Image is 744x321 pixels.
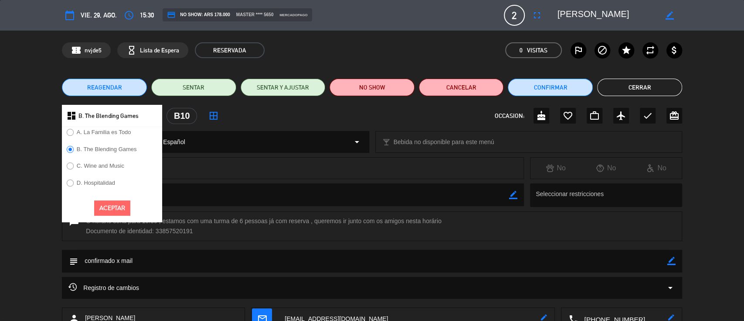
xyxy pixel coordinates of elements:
span: NO SHOW: ARS 178.000 [167,10,230,19]
span: mercadopago [279,12,307,18]
i: access_time [124,10,134,21]
i: border_color [509,191,517,199]
i: cake [536,110,547,121]
i: arrow_drop_down [665,283,676,293]
i: airplanemode_active [616,110,626,121]
label: B. The Blending Games [77,146,137,152]
button: Cerrar [597,79,682,96]
span: 0 [520,45,523,55]
button: calendar_today [62,7,78,23]
button: Aceptar [94,200,130,216]
i: hourglass_empty [126,45,137,55]
i: repeat [645,45,656,55]
i: border_color [667,257,676,265]
i: fullscreen [532,10,542,21]
span: nvjde5 [85,45,102,55]
i: attach_money [669,45,679,55]
i: local_bar [382,138,391,146]
div: O horário seria para 15:30 , estamos com uma turma de 6 pessoas já com reserva , queremos ir junt... [62,211,682,241]
i: dashboard [66,110,77,121]
span: 2 [504,5,525,26]
div: No [530,162,581,174]
span: OCCASION: [495,111,524,121]
button: fullscreen [529,7,545,23]
i: arrow_drop_down [352,137,362,147]
span: RESERVADA [195,42,265,58]
span: confirmation_number [71,45,82,55]
i: star [621,45,632,55]
label: C. Wine and Music [77,163,124,169]
i: block [597,45,608,55]
span: B. The Blending Games [78,111,139,121]
i: credit_card [167,10,176,19]
i: border_all [208,110,219,121]
i: outlined_flag [573,45,584,55]
span: 15:30 [140,10,154,21]
div: B10 [166,108,197,124]
button: SENTAR [151,79,236,96]
i: card_giftcard [669,110,679,121]
i: calendar_today [65,10,75,21]
span: Lista de Espera [140,45,179,55]
div: No [631,162,682,174]
button: REAGENDAR [62,79,147,96]
i: border_color [666,11,674,20]
button: SENTAR Y AJUSTAR [241,79,326,96]
i: favorite_border [563,110,573,121]
em: Visitas [527,45,547,55]
span: Registro de cambios [68,283,139,293]
span: REAGENDAR [87,83,122,92]
i: work_outline [589,110,600,121]
button: access_time [121,7,137,23]
span: vie. 29, ago. [81,10,117,21]
button: NO SHOW [330,79,414,96]
i: subject [68,256,78,266]
div: No [581,162,632,174]
i: chat [69,216,79,236]
label: D. Hospitalidad [77,180,115,186]
label: A. La Familia es Todo [77,129,131,135]
i: check [642,110,653,121]
button: Confirmar [508,79,593,96]
span: Bebida no disponible para este menú [394,137,494,147]
button: Cancelar [419,79,504,96]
